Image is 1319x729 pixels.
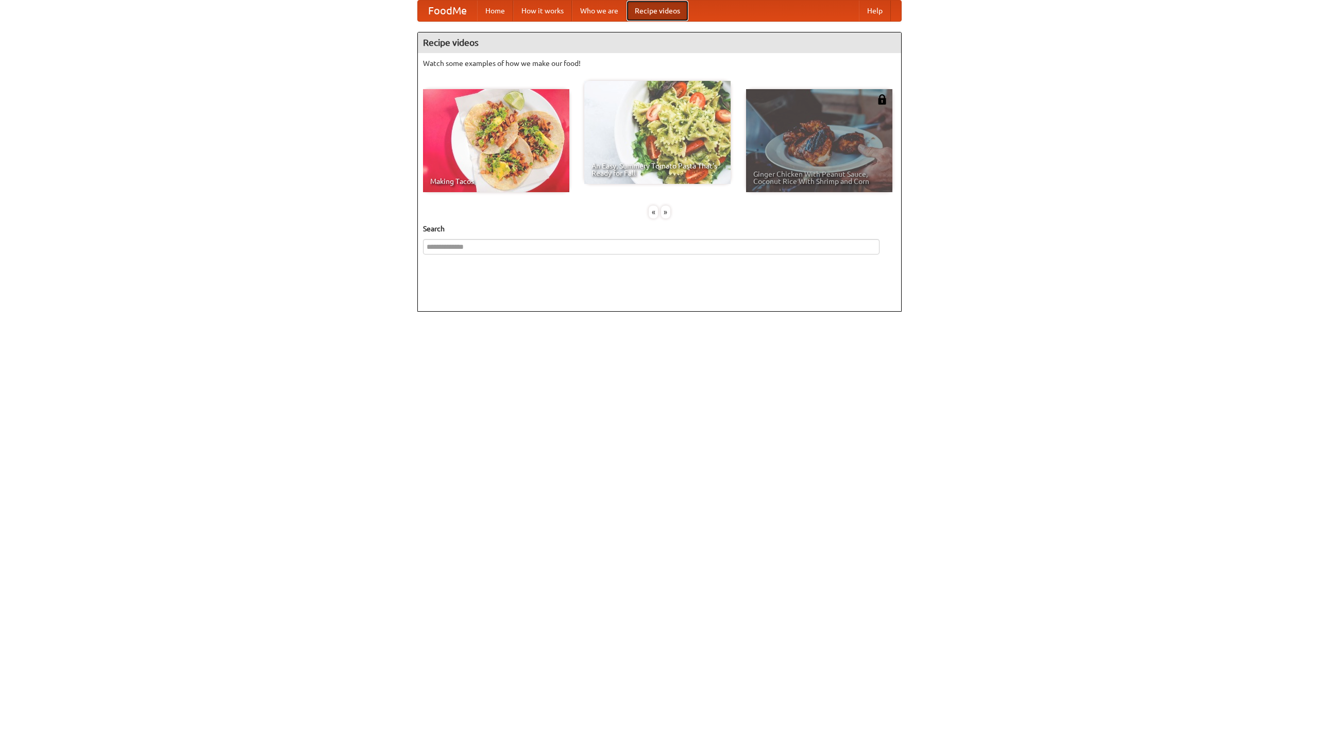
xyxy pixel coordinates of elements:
a: How it works [513,1,572,21]
a: Recipe videos [627,1,688,21]
a: FoodMe [418,1,477,21]
a: Home [477,1,513,21]
div: « [649,206,658,218]
a: An Easy, Summery Tomato Pasta That's Ready for Fall [584,81,731,184]
span: Making Tacos [430,178,562,185]
img: 483408.png [877,94,887,105]
p: Watch some examples of how we make our food! [423,58,896,69]
div: » [661,206,670,218]
span: An Easy, Summery Tomato Pasta That's Ready for Fall [591,162,723,177]
a: Making Tacos [423,89,569,192]
h5: Search [423,224,896,234]
h4: Recipe videos [418,32,901,53]
a: Who we are [572,1,627,21]
a: Help [859,1,891,21]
